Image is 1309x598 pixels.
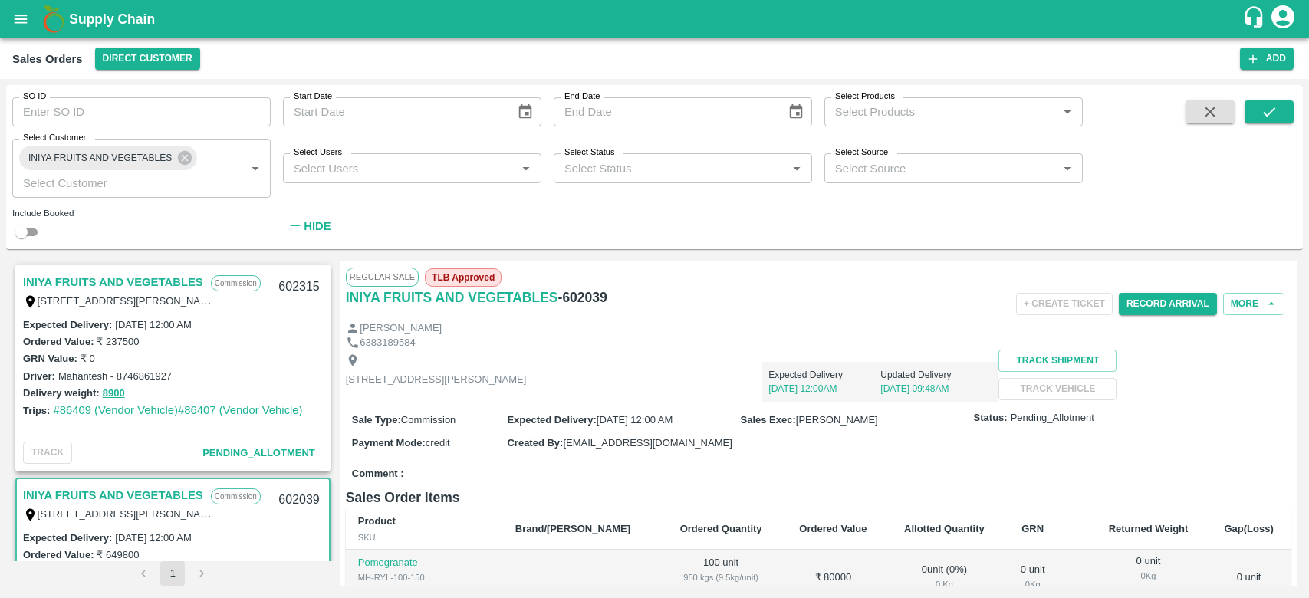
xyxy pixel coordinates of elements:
[796,414,878,426] span: [PERSON_NAME]
[12,97,271,127] input: Enter SO ID
[768,368,880,382] p: Expected Delivery
[515,523,630,534] b: Brand/[PERSON_NAME]
[554,97,775,127] input: End Date
[507,414,596,426] label: Expected Delivery :
[58,370,172,382] label: Mahantesh - 8746861927
[352,414,401,426] label: Sale Type :
[1021,523,1044,534] b: GRN
[23,370,55,382] label: Driver:
[880,382,992,396] p: [DATE] 09:48AM
[53,404,178,416] a: #86409 (Vendor Vehicle)
[160,561,185,586] button: page 1
[346,287,558,308] a: INIYA FRUITS AND VEGETABLES
[829,102,1053,122] input: Select Products
[23,353,77,364] label: GRN Value:
[269,269,328,305] div: 602315
[360,321,442,336] p: [PERSON_NAME]
[19,150,181,166] span: INIYA FRUITS AND VEGETABLES
[245,159,265,179] button: Open
[19,146,197,170] div: INIYA FRUITS AND VEGETABLES
[115,532,191,544] label: [DATE] 12:00 AM
[346,487,1291,508] h6: Sales Order Items
[95,48,200,70] button: Select DC
[516,159,536,179] button: Open
[23,485,203,505] a: INIYA FRUITS AND VEGETABLES
[673,584,769,598] div: ₹ 800 / Unit
[211,275,261,291] p: Commission
[835,146,888,159] label: Select Source
[23,549,94,560] label: Ordered Value:
[115,319,191,330] label: [DATE] 12:00 AM
[768,382,880,396] p: [DATE] 12:00AM
[12,49,83,69] div: Sales Orders
[23,387,100,399] label: Delivery weight:
[1057,102,1077,122] button: Open
[1224,523,1273,534] b: Gap(Loss)
[563,437,732,449] span: [EMAIL_ADDRESS][DOMAIN_NAME]
[283,213,335,239] button: Hide
[360,336,415,350] p: 6383189584
[1269,3,1297,35] div: account of current user
[81,353,95,364] label: ₹ 0
[69,8,1242,30] a: Supply Chain
[358,584,491,598] div: New
[69,11,155,27] b: Supply Chain
[23,319,112,330] label: Expected Delivery :
[1223,293,1284,315] button: More
[358,531,491,544] div: SKU
[1016,577,1050,591] div: 0 Kg
[97,336,139,347] label: ₹ 237500
[23,272,203,292] a: INIYA FRUITS AND VEGETABLES
[564,146,615,159] label: Select Status
[129,561,216,586] nav: pagination navigation
[401,414,456,426] span: Commission
[835,90,895,103] label: Select Products
[597,414,673,426] span: [DATE] 12:00 AM
[680,523,762,534] b: Ordered Quantity
[294,146,342,159] label: Select Users
[202,447,315,458] span: Pending_Allotment
[23,336,94,347] label: Ordered Value:
[880,368,992,382] p: Updated Delivery
[781,97,811,127] button: Choose date
[1240,48,1294,70] button: Add
[38,4,69,34] img: logo
[673,570,769,584] div: 950 kgs (9.5kg/unit)
[3,2,38,37] button: open drawer
[1242,5,1269,33] div: customer-support
[787,159,807,179] button: Open
[178,404,303,416] a: #86407 (Vendor Vehicle)
[974,411,1008,426] label: Status:
[358,556,491,570] p: Pomegranate
[998,350,1117,372] button: Track Shipment
[799,523,867,534] b: Ordered Value
[897,577,991,591] div: 0 Kg
[358,570,491,584] div: MH-RYL-100-150
[1102,569,1195,583] div: 0 Kg
[897,563,991,591] div: 0 unit ( 0 %)
[564,90,600,103] label: End Date
[829,158,1053,178] input: Select Source
[103,385,125,402] button: 8900
[346,268,419,286] span: Regular Sale
[1057,159,1077,179] button: Open
[1109,523,1189,534] b: Returned Weight
[352,437,426,449] label: Payment Mode :
[23,90,46,103] label: SO ID
[358,515,396,527] b: Product
[558,287,607,308] h6: - 602039
[1011,411,1094,426] span: Pending_Allotment
[426,437,450,449] span: credit
[1016,563,1050,591] div: 0 unit
[23,405,50,416] label: Trips:
[23,132,86,144] label: Select Customer
[304,220,331,232] strong: Hide
[352,467,404,481] label: Comment :
[269,482,328,518] div: 602039
[346,373,527,387] p: [STREET_ADDRESS][PERSON_NAME]
[23,532,112,544] label: Expected Delivery :
[507,437,563,449] label: Created By :
[12,206,271,220] div: Include Booked
[425,268,502,287] span: TLB Approved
